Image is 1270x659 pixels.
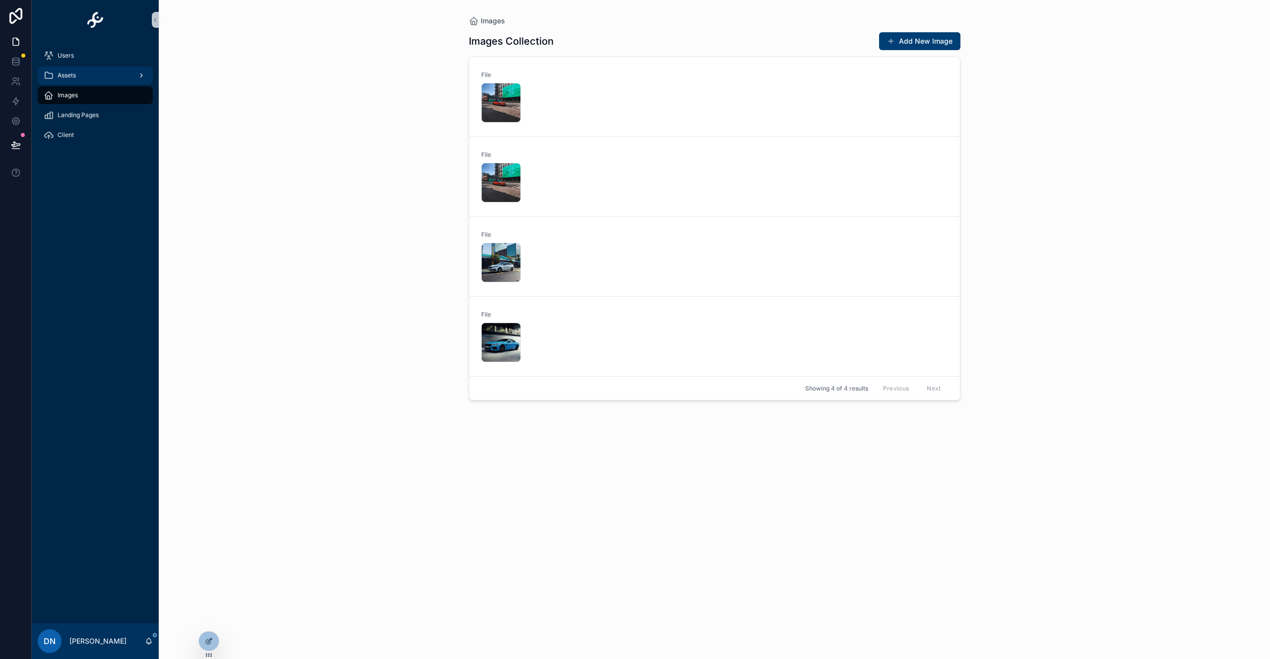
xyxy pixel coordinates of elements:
[69,636,127,646] p: [PERSON_NAME]
[38,106,153,124] a: Landing Pages
[58,52,74,60] span: Users
[58,91,78,99] span: Images
[44,635,56,647] span: DN
[58,111,99,119] span: Landing Pages
[58,131,74,139] span: Client
[38,86,153,104] a: Images
[38,47,153,65] a: Users
[879,32,960,50] button: Add New Image
[481,16,505,26] span: Images
[469,216,960,296] a: File
[481,231,589,239] span: File
[38,66,153,84] a: Assets
[481,151,589,159] span: File
[58,71,76,79] span: Assets
[38,126,153,144] a: Client
[469,57,960,136] a: File
[32,40,159,157] div: scrollable content
[469,16,505,26] a: Images
[481,71,589,79] span: File
[469,136,960,216] a: File
[469,34,554,48] h1: Images Collection
[805,385,868,393] span: Showing 4 of 4 results
[469,296,960,376] a: File
[87,12,103,28] img: App logo
[481,311,589,319] span: File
